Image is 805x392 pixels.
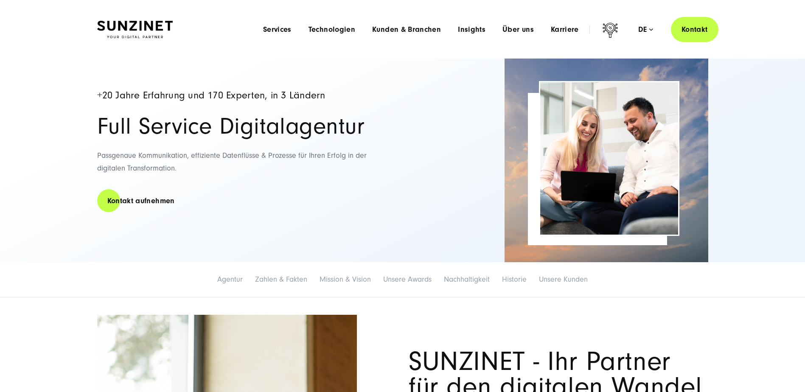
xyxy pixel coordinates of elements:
[372,25,441,34] a: Kunden & Branchen
[320,275,371,284] a: Mission & Vision
[309,25,355,34] a: Technologien
[444,275,490,284] a: Nachhaltigkeit
[255,275,307,284] a: Zahlen & Fakten
[671,17,718,42] a: Kontakt
[458,25,485,34] a: Insights
[505,59,708,262] img: Full-Service Digitalagentur SUNZINET - Business Applications Web & Cloud_2
[502,275,527,284] a: Historie
[383,275,432,284] a: Unsere Awards
[97,90,394,101] h4: +20 Jahre Erfahrung und 170 Experten, in 3 Ländern
[539,275,588,284] a: Unsere Kunden
[551,25,579,34] a: Karriere
[217,275,243,284] a: Agentur
[502,25,534,34] a: Über uns
[97,151,367,173] span: Passgenaue Kommunikation, effiziente Datenflüsse & Prozesse für Ihren Erfolg in der digitalen Tra...
[263,25,292,34] a: Services
[97,189,185,213] a: Kontakt aufnehmen
[540,82,678,235] img: Service_Images_2025_39
[638,25,653,34] div: de
[97,115,394,138] h2: Full Service Digitalagentur
[97,21,173,39] img: SUNZINET Full Service Digital Agentur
